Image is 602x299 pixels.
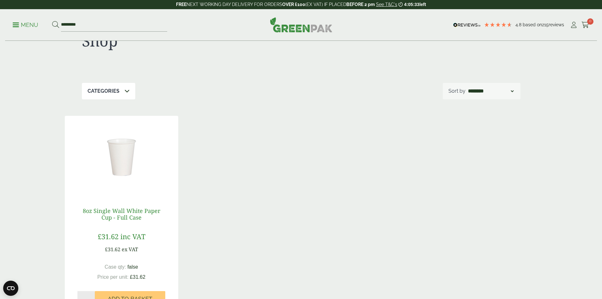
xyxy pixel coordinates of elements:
span: Based on [523,22,542,27]
h1: Shop [82,32,301,50]
strong: BEFORE 2 pm [346,2,375,7]
span: 0 [587,18,593,25]
span: inc VAT [120,232,145,241]
strong: OVER £100 [282,2,305,7]
button: Open CMP widget [3,281,18,296]
img: GreenPak Supplies [270,17,332,32]
span: left [419,2,426,7]
i: My Account [570,22,578,28]
img: 8oz Single Wall White Paper Cup-Full Case of-0 [65,116,178,195]
a: See T&C's [376,2,397,7]
span: £31.62 [130,274,145,280]
p: Menu [13,21,38,29]
strong: FREE [176,2,186,7]
span: Case qty: [105,264,126,270]
select: Shop order [467,87,515,95]
span: 215 [542,22,549,27]
span: reviews [549,22,564,27]
i: Cart [581,22,589,28]
span: false [127,264,138,270]
span: Price per unit: [97,274,129,280]
a: Menu [13,21,38,28]
div: 4.79 Stars [484,22,512,28]
span: ex VAT [122,246,138,253]
span: £31.62 [98,232,119,241]
p: Categories [88,87,119,95]
a: 8oz Single Wall White Paper Cup - Full Case [83,207,160,221]
span: 4:05:33 [404,2,419,7]
span: £31.62 [105,246,120,253]
a: 0 [581,20,589,30]
img: REVIEWS.io [453,23,481,27]
span: 4.8 [515,22,523,27]
p: Sort by [448,87,465,95]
